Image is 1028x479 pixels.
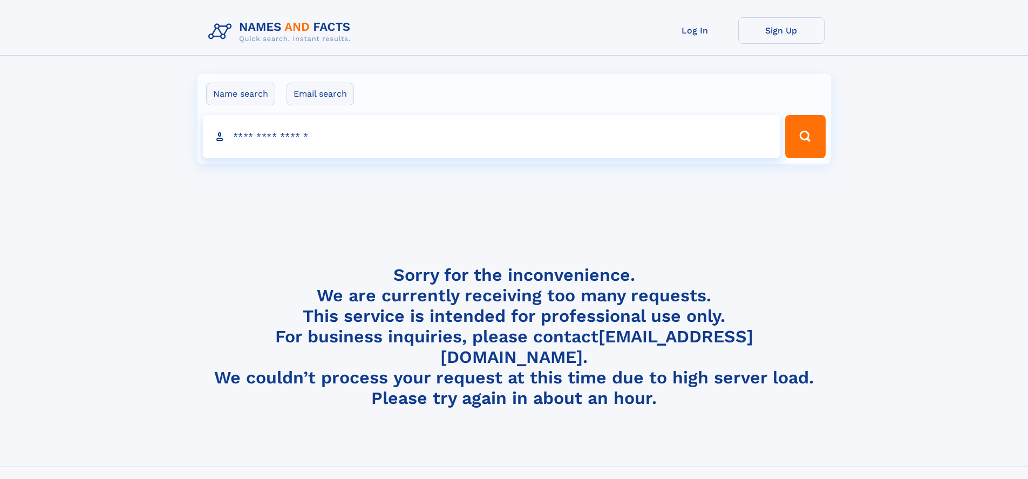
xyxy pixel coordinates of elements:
[287,83,354,105] label: Email search
[785,115,825,158] button: Search Button
[203,115,781,158] input: search input
[440,326,753,367] a: [EMAIL_ADDRESS][DOMAIN_NAME]
[652,17,738,44] a: Log In
[204,265,825,409] h4: Sorry for the inconvenience. We are currently receiving too many requests. This service is intend...
[206,83,275,105] label: Name search
[738,17,825,44] a: Sign Up
[204,17,359,46] img: Logo Names and Facts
